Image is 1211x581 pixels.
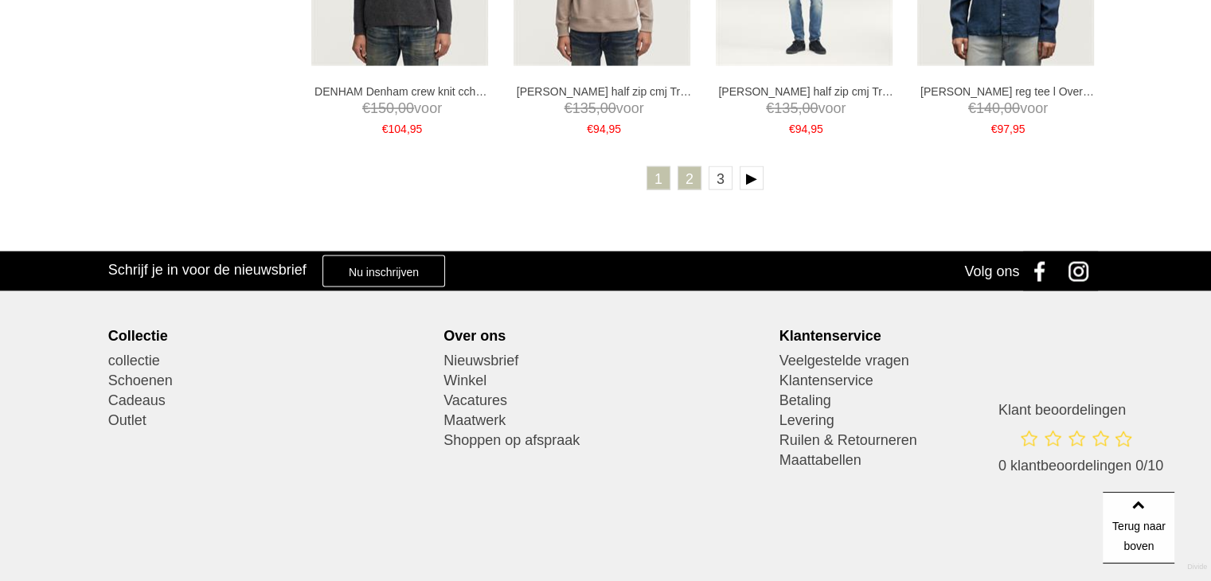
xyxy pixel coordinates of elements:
[1000,100,1004,116] span: ,
[964,252,1019,291] div: Volg ons
[517,99,692,119] span: voor
[997,123,1010,135] span: 97
[388,123,406,135] span: 104
[398,100,414,116] span: 00
[108,351,432,371] a: collectie
[443,327,768,345] div: Over ons
[394,100,398,116] span: ,
[647,166,670,190] a: 1
[564,100,572,116] span: €
[766,100,774,116] span: €
[1063,252,1103,291] a: Instagram
[314,99,490,119] span: voor
[443,411,768,431] a: Maatwerk
[362,100,370,116] span: €
[802,100,818,116] span: 00
[991,123,998,135] span: €
[407,123,410,135] span: ,
[572,100,596,116] span: 135
[789,123,795,135] span: €
[108,391,432,411] a: Cadeaus
[779,431,1104,450] a: Ruilen & Retourneren
[779,351,1104,371] a: Veelgestelde vragen
[600,100,616,116] span: 00
[443,391,768,411] a: Vacatures
[1013,123,1025,135] span: 95
[920,99,1096,119] span: voor
[779,411,1104,431] a: Levering
[779,371,1104,391] a: Klantenservice
[314,84,490,99] a: DENHAM Denham crew knit cch Truien
[920,84,1096,99] a: [PERSON_NAME] reg tee l Overhemden
[517,84,692,99] a: [PERSON_NAME] half zip cmj Truien
[108,371,432,391] a: Schoenen
[811,123,823,135] span: 95
[779,391,1104,411] a: Betaling
[108,411,432,431] a: Outlet
[606,123,609,135] span: ,
[976,100,1000,116] span: 140
[678,166,701,190] a: 2
[608,123,621,135] span: 95
[443,371,768,391] a: Winkel
[998,401,1163,419] h3: Klant beoordelingen
[596,100,600,116] span: ,
[718,99,893,119] span: voor
[1187,557,1207,577] a: Divide
[1023,252,1063,291] a: Facebook
[108,327,432,345] div: Collectie
[443,351,768,371] a: Nieuwsbrief
[443,431,768,450] a: Shoppen op afspraak
[774,100,798,116] span: 135
[779,327,1104,345] div: Klantenservice
[998,458,1163,474] span: 0 klantbeoordelingen 0/10
[798,100,802,116] span: ,
[108,261,307,279] h3: Schrijf je in voor de nieuwsbrief
[1010,123,1013,135] span: ,
[1103,492,1174,563] a: Terug naar boven
[968,100,976,116] span: €
[322,255,445,287] a: Nu inschrijven
[795,123,808,135] span: 94
[709,166,732,190] a: 3
[718,84,893,99] a: [PERSON_NAME] half zip cmj Truien
[370,100,394,116] span: 150
[1004,100,1020,116] span: 00
[587,123,593,135] span: €
[807,123,811,135] span: ,
[410,123,423,135] span: 95
[382,123,389,135] span: €
[593,123,606,135] span: 94
[998,401,1163,491] a: Klant beoordelingen 0 klantbeoordelingen 0/10
[779,450,1104,470] a: Maattabellen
